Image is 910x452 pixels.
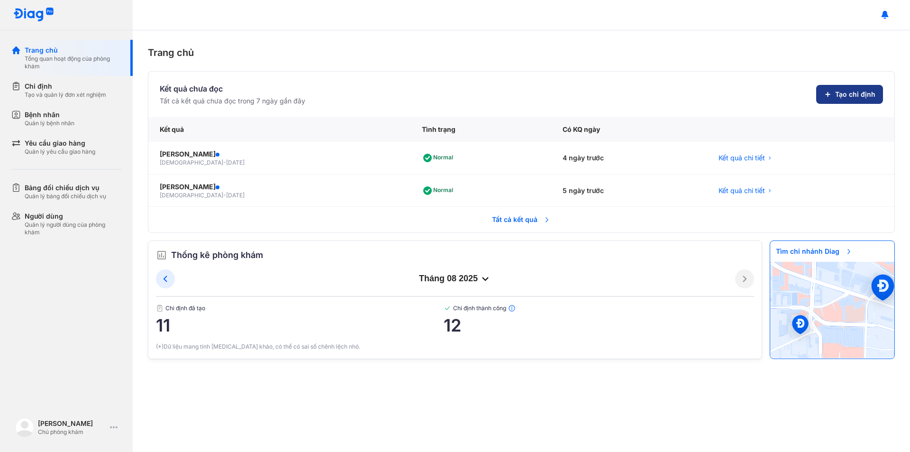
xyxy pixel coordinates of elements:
span: Tất cả kết quả [486,209,556,230]
span: 11 [156,316,444,335]
div: Chủ phòng khám [38,428,106,436]
span: [DEMOGRAPHIC_DATA] [160,159,223,166]
span: Thống kê phòng khám [171,249,263,262]
div: 4 ngày trước [551,142,707,175]
div: Yêu cầu giao hàng [25,138,95,148]
span: [DATE] [226,159,245,166]
span: - [223,192,226,199]
div: Chỉ định [25,82,106,91]
span: Kết quả chi tiết [719,153,765,163]
div: Trang chủ [148,46,895,60]
div: Tổng quan hoạt động của phòng khám [25,55,121,70]
button: Tạo chỉ định [816,85,883,104]
div: Tình trạng [410,117,551,142]
div: Normal [422,183,457,198]
div: tháng 08 2025 [175,273,735,285]
span: Chỉ định thành công [444,304,754,312]
div: Bảng đối chiếu dịch vụ [25,183,106,193]
div: Có KQ ngày [551,117,707,142]
span: Kết quả chi tiết [719,186,765,195]
div: Trang chủ [25,46,121,55]
span: Tạo chỉ định [835,90,875,99]
span: Tìm chi nhánh Diag [770,241,858,262]
div: [PERSON_NAME] [160,182,399,192]
img: order.5a6da16c.svg [156,249,167,261]
span: [DEMOGRAPHIC_DATA] [160,192,223,199]
div: Kết quả [148,117,410,142]
span: [DATE] [226,192,245,199]
div: Kết quả chưa đọc [160,83,305,94]
div: [PERSON_NAME] [160,149,399,159]
img: logo [15,418,34,437]
span: Chỉ định đã tạo [156,304,444,312]
div: Bệnh nhân [25,110,74,120]
img: checked-green.01cc79e0.svg [444,304,451,312]
img: logo [13,8,54,22]
div: Tất cả kết quả chưa đọc trong 7 ngày gần đây [160,96,305,106]
div: Quản lý bệnh nhân [25,120,74,127]
div: Người dùng [25,212,121,221]
span: - [223,159,226,166]
div: Quản lý yêu cầu giao hàng [25,148,95,156]
img: info.7e716105.svg [508,304,516,312]
div: Quản lý bảng đối chiếu dịch vụ [25,193,106,200]
span: 12 [444,316,754,335]
div: Tạo và quản lý đơn xét nghiệm [25,91,106,99]
img: document.50c4cfd0.svg [156,304,164,312]
div: [PERSON_NAME] [38,419,106,428]
div: 5 ngày trước [551,175,707,207]
div: Quản lý người dùng của phòng khám [25,221,121,236]
div: (*)Dữ liệu mang tính [MEDICAL_DATA] khảo, có thể có sai số chênh lệch nhỏ. [156,342,754,351]
div: Normal [422,150,457,166]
